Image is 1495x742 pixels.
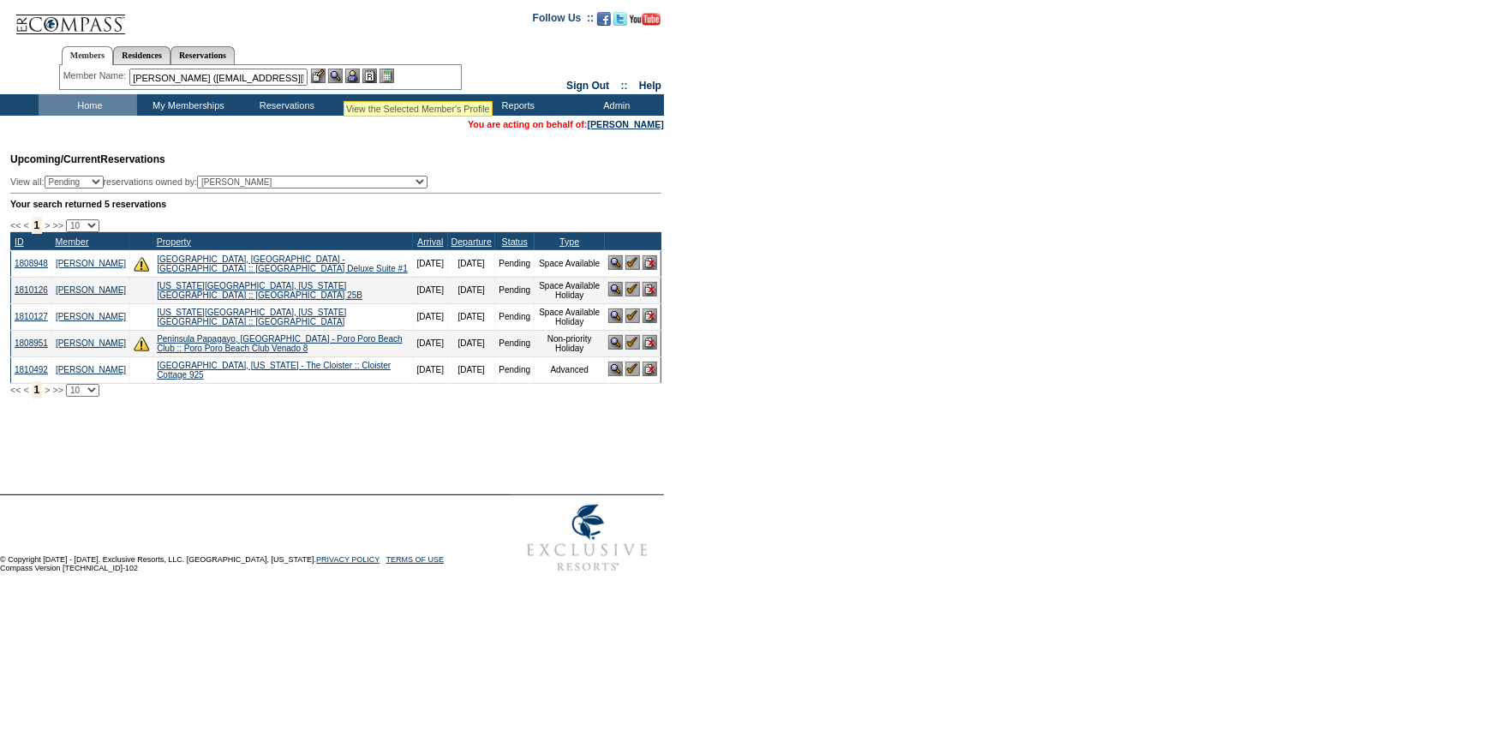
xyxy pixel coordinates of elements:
span: :: [621,80,628,92]
span: 1 [32,217,43,234]
img: Exclusive Resorts [511,495,664,581]
a: 1808948 [15,259,48,268]
a: Type [559,236,579,247]
div: Your search returned 5 reservations [10,199,661,209]
td: Home [39,94,137,116]
span: Upcoming/Current [10,153,100,165]
td: My Memberships [137,94,236,116]
img: Cancel Reservation [643,255,657,270]
img: b_calculator.gif [380,69,394,83]
span: >> [52,385,63,395]
a: Arrival [417,236,443,247]
img: View [328,69,343,83]
img: View Reservation [608,335,623,350]
img: View Reservation [608,282,623,296]
a: Sign Out [566,80,609,92]
img: Confirm Reservation [625,335,640,350]
img: There are insufficient days and/or tokens to cover this reservation [134,256,149,272]
td: Reservations [236,94,334,116]
div: View the Selected Member's Profile [346,104,490,114]
td: Admin [565,94,664,116]
a: ID [15,236,24,247]
td: Follow Us :: [533,10,594,31]
span: Reservations [10,153,165,165]
div: Member Name: [63,69,129,83]
span: << [10,385,21,395]
td: [DATE] [448,330,495,356]
td: Pending [495,356,535,383]
td: Pending [495,330,535,356]
a: [US_STATE][GEOGRAPHIC_DATA], [US_STATE][GEOGRAPHIC_DATA] :: [GEOGRAPHIC_DATA] 25B [157,281,362,300]
a: Become our fan on Facebook [597,17,611,27]
td: Pending [495,303,535,330]
a: Residences [113,46,170,64]
a: Help [639,80,661,92]
td: [DATE] [413,277,447,303]
td: Non-priority Holiday [535,330,605,356]
a: [GEOGRAPHIC_DATA], [US_STATE] - The Cloister :: Cloister Cottage 925 [157,361,391,380]
span: << [10,220,21,230]
span: 1 [32,381,43,398]
img: Cancel Reservation [643,335,657,350]
a: 1810492 [15,365,48,374]
img: Cancel Reservation [643,362,657,376]
td: Space Available Holiday [535,277,605,303]
a: Departure [451,236,492,247]
td: Pending [495,250,535,277]
img: Impersonate [345,69,360,83]
td: Space Available [535,250,605,277]
a: Peninsula Papagayo, [GEOGRAPHIC_DATA] - Poro Poro Beach Club :: Poro Poro Beach Club Venado 8 [157,334,402,353]
td: [DATE] [413,330,447,356]
a: Subscribe to our YouTube Channel [630,17,661,27]
a: [PERSON_NAME] [56,338,126,348]
span: < [23,220,28,230]
div: View all: reservations owned by: [10,176,435,188]
a: 1810127 [15,312,48,321]
img: Confirm Reservation [625,308,640,323]
td: [DATE] [448,303,495,330]
td: Advanced [535,356,605,383]
img: View Reservation [608,255,623,270]
a: PRIVACY POLICY [316,555,380,564]
a: Status [502,236,528,247]
a: Reservations [170,46,235,64]
img: View Reservation [608,308,623,323]
img: Confirm Reservation [625,362,640,376]
span: >> [52,220,63,230]
img: Confirm Reservation [625,282,640,296]
td: [DATE] [448,250,495,277]
span: < [23,385,28,395]
a: Member [55,236,88,247]
a: 1808951 [15,338,48,348]
a: [PERSON_NAME] [56,365,126,374]
a: [PERSON_NAME] [56,285,126,295]
td: [DATE] [413,250,447,277]
img: View Reservation [608,362,623,376]
td: Vacation Collection [334,94,467,116]
a: [PERSON_NAME] [56,312,126,321]
a: [US_STATE][GEOGRAPHIC_DATA], [US_STATE][GEOGRAPHIC_DATA] :: [GEOGRAPHIC_DATA] [157,308,346,326]
a: Follow us on Twitter [613,17,627,27]
td: [DATE] [448,277,495,303]
img: Reservations [362,69,377,83]
img: Confirm Reservation [625,255,640,270]
a: 1810126 [15,285,48,295]
td: Reports [467,94,565,116]
img: Become our fan on Facebook [597,12,611,26]
a: [PERSON_NAME] [56,259,126,268]
img: Subscribe to our YouTube Channel [630,13,661,26]
td: [DATE] [448,356,495,383]
img: Follow us on Twitter [613,12,627,26]
a: TERMS OF USE [386,555,445,564]
span: > [45,220,50,230]
a: [GEOGRAPHIC_DATA], [GEOGRAPHIC_DATA] - [GEOGRAPHIC_DATA] :: [GEOGRAPHIC_DATA] Deluxe Suite #1 [157,254,408,273]
img: There are insufficient days and/or tokens to cover this reservation [134,336,149,351]
td: [DATE] [413,356,447,383]
font: You are acting on behalf of: [468,119,664,129]
img: Cancel Reservation [643,308,657,323]
a: [PERSON_NAME] [588,119,664,129]
img: Cancel Reservation [643,282,657,296]
img: b_edit.gif [311,69,326,83]
td: Pending [495,277,535,303]
a: Members [62,46,114,65]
